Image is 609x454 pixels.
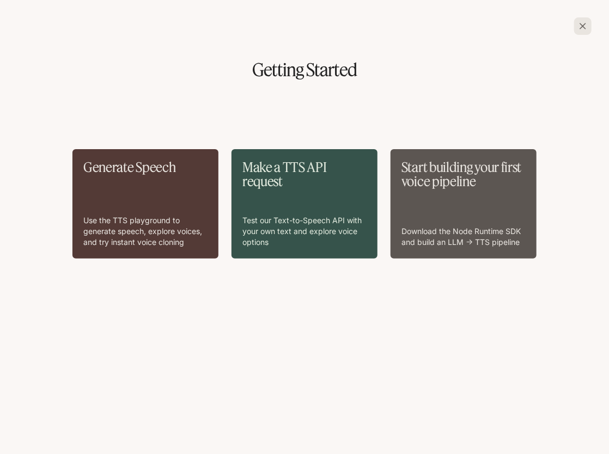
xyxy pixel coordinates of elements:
p: Download the Node Runtime SDK and build an LLM → TTS pipeline [401,226,526,248]
h1: Getting Started [17,61,592,78]
p: Test our Text-to-Speech API with your own text and explore voice options [242,215,367,248]
p: Start building your first voice pipeline [401,160,526,189]
a: Make a TTS API requestTest our Text-to-Speech API with your own text and explore voice options [232,149,377,259]
a: Generate SpeechUse the TTS playground to generate speech, explore voices, and try instant voice c... [72,149,218,259]
p: Make a TTS API request [242,160,367,189]
p: Use the TTS playground to generate speech, explore voices, and try instant voice cloning [83,215,208,248]
p: Generate Speech [83,160,208,174]
a: Start building your first voice pipelineDownload the Node Runtime SDK and build an LLM → TTS pipe... [391,149,537,259]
